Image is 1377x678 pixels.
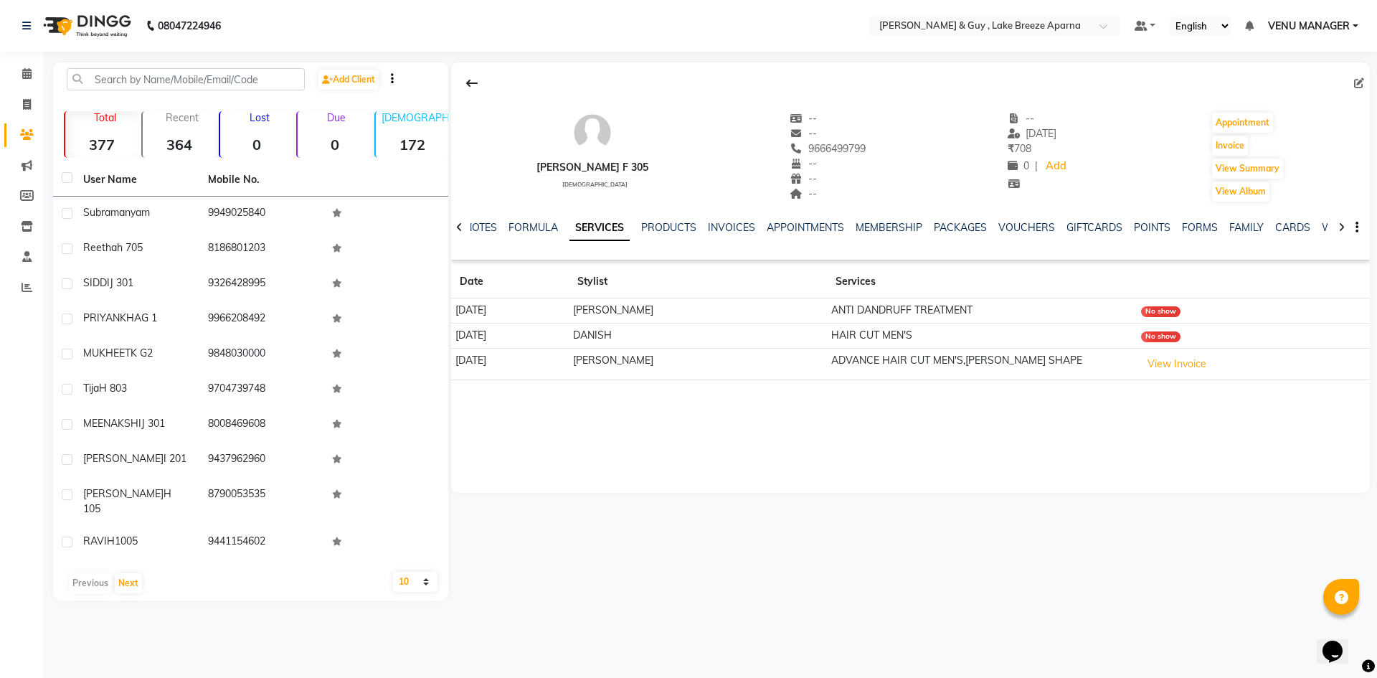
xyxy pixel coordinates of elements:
span: -- [790,112,818,125]
span: 9666499799 [790,142,866,155]
td: [DATE] [451,348,569,380]
button: Appointment [1212,113,1273,133]
td: DANISH [569,323,827,348]
span: RAVI [83,535,107,547]
span: 708 [1008,142,1031,155]
a: FAMILY [1229,221,1264,234]
a: GIFTCARDS [1066,221,1122,234]
a: POINTS [1134,221,1170,234]
td: [PERSON_NAME] [569,298,827,324]
button: View Invoice [1141,353,1213,375]
a: Add Client [318,70,379,90]
a: PRODUCTS [641,221,696,234]
span: -- [790,172,818,185]
td: 9441154602 [199,525,324,560]
span: J 301 [110,276,133,289]
span: tija [83,382,99,395]
span: G 1 [141,311,157,324]
iframe: chat widget [1317,621,1363,664]
a: WALLET [1322,221,1363,234]
span: SIDDI [83,276,110,289]
td: 9437962960 [199,443,324,478]
a: FORMS [1182,221,1218,234]
span: MUKHEET [83,347,131,359]
span: [DATE] [1008,127,1057,140]
th: Mobile No. [199,164,324,197]
span: PRIYANKHA [83,311,141,324]
strong: 172 [376,136,449,154]
span: J 301 [141,417,165,430]
div: [PERSON_NAME] F 305 [536,160,648,175]
span: ₹ [1008,142,1014,155]
a: SERVICES [569,215,630,241]
span: h 705 [117,241,143,254]
span: -- [790,127,818,140]
th: Services [827,265,1137,298]
a: NOTES [465,221,497,234]
p: Total [71,111,138,124]
td: [DATE] [451,298,569,324]
a: CARDS [1275,221,1310,234]
img: logo [37,6,135,46]
span: -- [790,187,818,200]
span: I 201 [164,452,186,465]
p: Recent [148,111,216,124]
span: Subramanyam [83,206,150,219]
div: No show [1141,306,1180,317]
span: K G2 [131,347,153,359]
p: Due [301,111,371,124]
strong: 0 [298,136,371,154]
a: INVOICES [708,221,755,234]
td: HAIR CUT MEN'S [827,323,1137,348]
a: APPOINTMENTS [767,221,844,234]
span: | [1035,159,1038,174]
span: -- [790,157,818,170]
div: No show [1141,331,1180,342]
p: Lost [226,111,293,124]
span: MEENAKSHI [83,417,141,430]
span: [PERSON_NAME] [83,452,164,465]
span: VENU MANAGER [1268,19,1350,34]
button: View Album [1212,182,1269,202]
td: 9326428995 [199,267,324,302]
td: [PERSON_NAME] [569,348,827,380]
span: reetha [83,241,117,254]
td: 8790053535 [199,478,324,525]
b: 08047224946 [158,6,221,46]
a: FORMULA [508,221,558,234]
img: avatar [571,111,614,154]
td: 8186801203 [199,232,324,267]
td: [DATE] [451,323,569,348]
button: View Summary [1212,159,1283,179]
span: H 803 [99,382,127,395]
button: Next [115,573,142,593]
a: Add [1044,156,1069,176]
a: MEMBERSHIP [856,221,922,234]
strong: 0 [220,136,293,154]
td: 9966208492 [199,302,324,337]
button: Invoice [1212,136,1248,156]
td: 9848030000 [199,337,324,372]
input: Search by Name/Mobile/Email/Code [67,68,305,90]
strong: 377 [65,136,138,154]
td: 8008469608 [199,408,324,443]
a: PACKAGES [934,221,987,234]
p: [DEMOGRAPHIC_DATA] [382,111,449,124]
div: Back to Client [457,70,487,97]
th: Stylist [569,265,827,298]
td: 9949025840 [199,197,324,232]
td: 9704739748 [199,372,324,408]
span: H1005 [107,535,138,547]
th: Date [451,265,569,298]
span: [PERSON_NAME] [83,487,164,500]
span: 0 [1008,159,1029,172]
th: User Name [75,164,199,197]
td: ANTI DANDRUFF TREATMENT [827,298,1137,324]
span: -- [1008,112,1035,125]
strong: 364 [143,136,216,154]
span: [DEMOGRAPHIC_DATA] [562,181,628,188]
td: ADVANCE HAIR CUT MEN'S,[PERSON_NAME] SHAPE [827,348,1137,380]
a: VOUCHERS [998,221,1055,234]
